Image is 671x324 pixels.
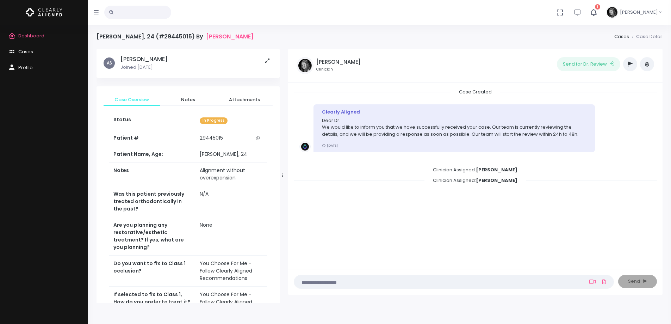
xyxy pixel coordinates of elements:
h5: [PERSON_NAME] [316,59,361,65]
span: Case Overview [109,96,154,103]
div: Clearly Aligned [322,109,586,116]
th: Are you planning any restorative/esthetic treatment? If yes, what are you planning? [109,217,195,256]
td: Alignment without overexpansion [195,163,267,186]
img: Logo Horizontal [26,5,62,20]
span: Attachments [222,96,267,103]
th: If selected to fix to Class 1, How do you prefer to treat it? [109,287,195,318]
span: Case Created [451,86,500,97]
small: [DATE] [322,143,338,148]
th: Patient Name, Age: [109,146,195,163]
th: Notes [109,163,195,186]
th: Patient # [109,130,195,146]
span: AS [104,57,115,69]
p: Dear Dr. We would like to inform you that we have successfully received your case. Our team is cu... [322,117,586,138]
td: 29445015 [195,130,267,146]
span: In Progress [200,117,228,124]
div: scrollable content [97,49,280,303]
td: You Choose For Me - Follow Clearly Aligned Recommendations [195,256,267,287]
h5: [PERSON_NAME] [120,56,168,63]
th: Status [109,112,195,130]
td: [PERSON_NAME], 24 [195,146,267,163]
span: [PERSON_NAME] [620,9,658,16]
span: Notes [166,96,211,103]
div: scrollable content [294,88,657,262]
h4: [PERSON_NAME], 24 (#29445015) By [97,33,254,40]
span: 1 [595,4,600,10]
span: Dashboard [18,32,44,39]
a: Add Files [600,275,608,288]
th: Was this patient previously treated orthodontically in the past? [109,186,195,217]
img: Header Avatar [606,6,619,19]
small: Clinician [316,67,361,72]
span: Cases [18,48,33,55]
span: Clinician Assigned: [424,164,526,175]
a: Add Loom Video [588,279,597,285]
td: N/A [195,186,267,217]
b: [PERSON_NAME] [476,166,517,173]
button: Send for Dr. Review [557,57,620,71]
span: Clinician Assigned: [424,175,526,186]
li: Case Detail [629,33,663,40]
th: Do you want to fix to Class 1 occlusion? [109,256,195,287]
a: Cases [614,33,629,40]
td: You Choose For Me - Follow Clearly Aligned Recommendations [195,287,267,318]
b: [PERSON_NAME] [476,177,517,184]
span: Profile [18,64,33,71]
td: None [195,217,267,256]
a: [PERSON_NAME] [206,33,254,40]
p: Joined [DATE] [120,64,168,71]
